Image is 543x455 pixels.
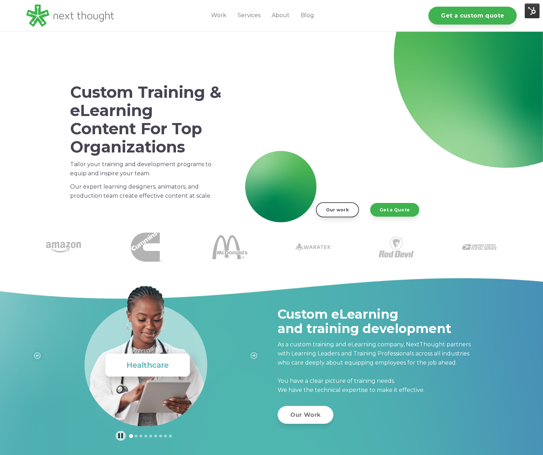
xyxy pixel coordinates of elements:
button: Go to last slide [32,350,43,361]
img: HubSpot Tools Menu Toggle [525,4,539,18]
span: As a custom training and eLearning company, NextThought partners with Learning Leaders and Traini... [278,341,471,393]
a: Get a Quote [370,203,419,216]
span: Custom eLearning and training development [278,306,451,336]
button: Go to slide 1 [129,434,133,438]
img: amazon-1 [46,230,81,265]
button: Go to slide 8 [164,435,167,437]
img: Cummins [131,231,162,263]
button: Go to slide 6 [154,435,157,437]
img: Waratek logo [296,230,331,265]
img: USPS [462,230,497,265]
p: Our expert learning designers, animators, and production team create effective content at scale. [70,182,222,201]
a: Our Work [278,406,333,424]
a: Get a custom quote [428,7,517,25]
a: Our work [316,202,359,217]
button: Go to slide 2 [135,435,137,437]
button: Go to slide 3 [140,435,142,437]
img: LG - NextThought Logo [26,5,114,27]
h1: Custom Training & eLearning Content For Top Organizations [70,83,222,156]
img: Healthcare [79,271,213,427]
button: Go to slide 7 [159,435,162,437]
button: Go to slide 4 [144,435,147,437]
iframe: NextThought Reel [260,77,470,196]
button: Go to slide 5 [149,435,152,437]
button: Next slide [249,350,260,361]
div: Select a slide to show [126,433,176,439]
section: Image carousel with 9 slides. [26,271,265,441]
img: McDonalds 1 [212,230,247,265]
button: Go to slide 9 [169,435,172,437]
div: 1 of 9 [26,271,265,427]
p: Tailor your training and development programs to equip and inspire your team. [70,160,222,178]
img: Red Devil [379,230,414,265]
button: Pause autoplay [116,431,126,441]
